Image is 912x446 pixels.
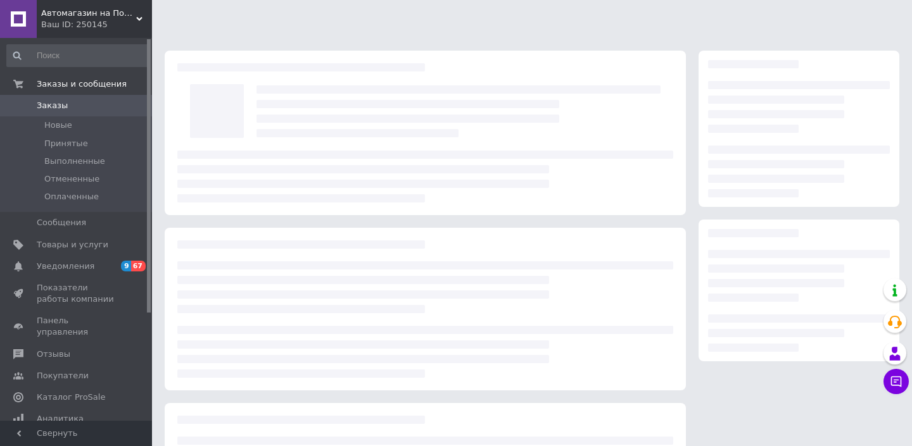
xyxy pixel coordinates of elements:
[131,261,146,271] span: 67
[41,19,152,30] div: Ваш ID: 250145
[44,173,99,185] span: Отмененные
[37,217,86,228] span: Сообщения
[41,8,136,19] span: Автомагазин на Позняках
[37,261,94,272] span: Уведомления
[6,44,149,67] input: Поиск
[44,138,88,149] span: Принятые
[37,100,68,111] span: Заказы
[37,392,105,403] span: Каталог ProSale
[44,120,72,131] span: Новые
[37,282,117,305] span: Показатели работы компании
[37,349,70,360] span: Отзывы
[37,78,127,90] span: Заказы и сообщения
[44,156,105,167] span: Выполненные
[121,261,131,271] span: 9
[37,413,84,424] span: Аналитика
[37,370,89,381] span: Покупатели
[37,239,108,251] span: Товары и услуги
[883,369,909,394] button: Чат с покупателем
[37,315,117,338] span: Панель управления
[44,191,99,202] span: Оплаченные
